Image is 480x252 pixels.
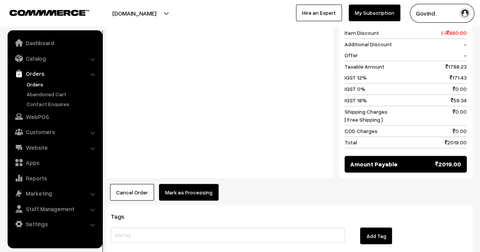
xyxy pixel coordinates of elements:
a: Orders [25,80,100,88]
span: IGST 0% [345,85,365,93]
span: 1788.23 [445,63,467,70]
span: 0.00 [453,85,467,93]
span: COD Charges [345,127,378,135]
span: Amount Payable [350,160,398,169]
a: My Subscription [349,5,400,21]
span: 0.00 [453,127,467,135]
a: Abandoned Cart [25,90,100,98]
a: Hire an Expert [296,5,342,21]
a: Customers [9,125,100,139]
span: Taxable Amount [345,63,384,70]
span: - [464,40,467,48]
span: 59.34 [451,96,467,104]
span: IGST 12% [345,74,367,81]
span: 2019.00 [445,138,467,146]
a: Catalog [9,52,100,65]
button: Govind . [410,4,474,23]
span: Total [345,138,357,146]
a: WebPOS [9,110,100,124]
a: Reports [9,171,100,185]
span: 2019.00 [435,160,461,169]
span: IGST 18% [345,96,367,104]
a: Settings [9,217,100,231]
span: Tags [111,212,134,220]
button: Cancel Order [110,184,154,200]
span: (-) 460.00 [441,29,467,37]
span: 0.00 [453,108,467,124]
span: Item Discount [345,29,379,37]
a: Website [9,141,100,154]
input: Add Tag [111,227,345,243]
span: 171.43 [450,74,467,81]
a: Contact Enquires [25,100,100,108]
a: Staff Management [9,202,100,216]
span: Additional Discount [345,40,392,48]
a: Dashboard [9,36,100,50]
a: Apps [9,156,100,169]
span: Shipping Charges [ Free Shipping ] [345,108,387,124]
button: Mark as Processing [159,184,219,200]
img: user [459,8,471,19]
button: Add Tag [360,227,392,244]
a: Marketing [9,186,100,200]
a: COMMMERCE [9,8,76,17]
button: [DOMAIN_NAME] [86,4,183,23]
img: COMMMERCE [9,10,89,16]
a: Orders [9,67,100,80]
span: - [464,51,467,59]
span: Offer [345,51,358,59]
